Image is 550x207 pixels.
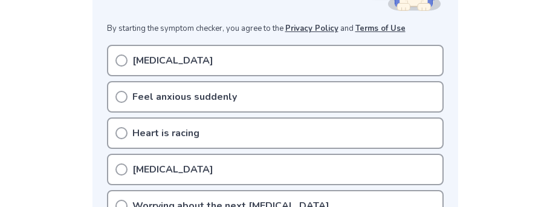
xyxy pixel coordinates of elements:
[132,53,213,68] p: [MEDICAL_DATA]
[285,23,338,34] a: Privacy Policy
[132,126,199,140] p: Heart is racing
[355,23,406,34] a: Terms of Use
[107,23,444,35] p: By starting the symptom checker, you agree to the and
[132,162,213,177] p: [MEDICAL_DATA]
[132,90,237,104] p: Feel anxious suddenly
